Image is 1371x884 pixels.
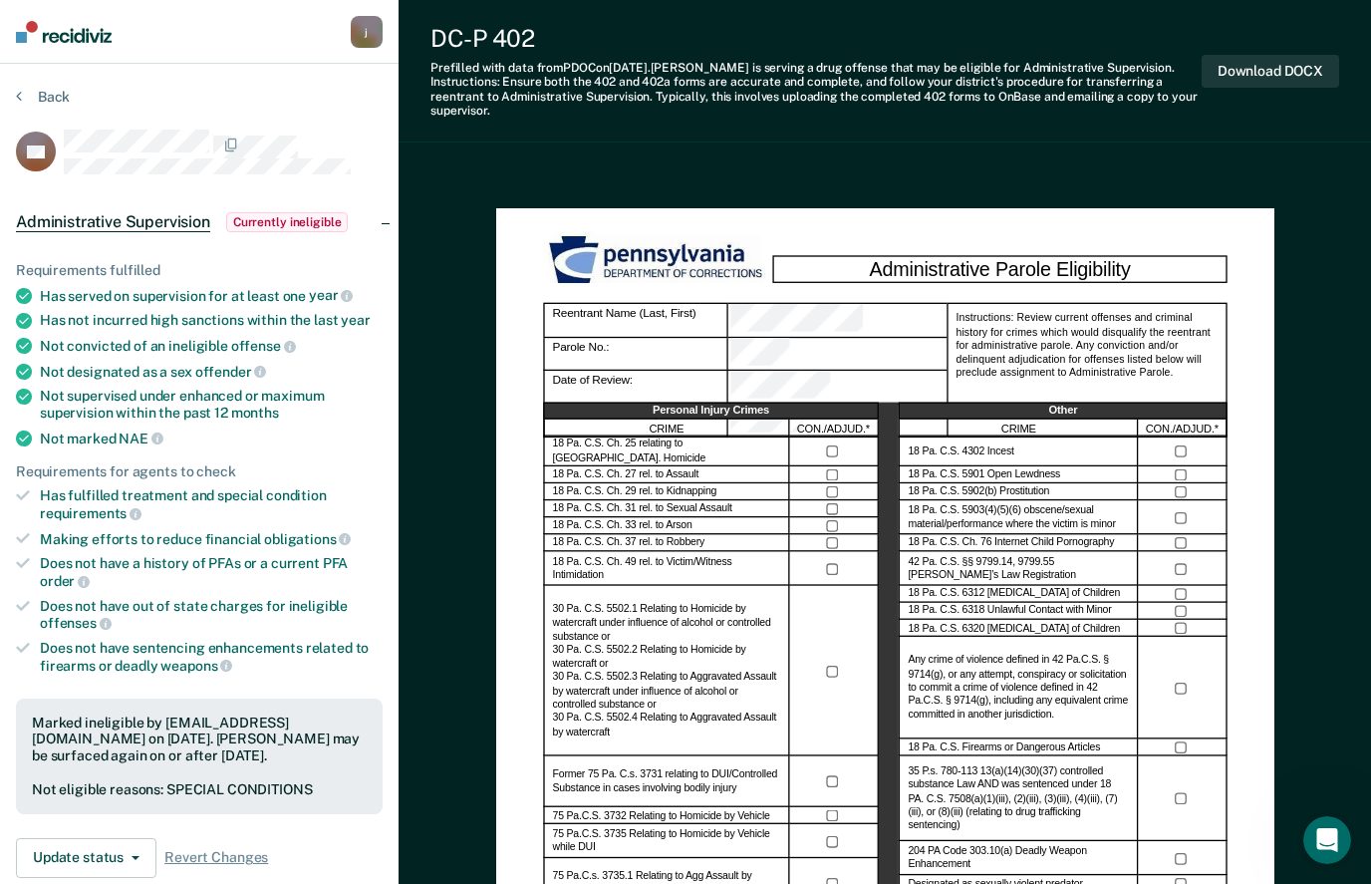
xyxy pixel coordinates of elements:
[231,405,279,421] span: months
[543,303,727,338] div: Reentrant Name (Last, First)
[231,338,296,354] span: offense
[552,828,780,855] label: 75 Pa.C.S. 3735 Relating to Homicide by Vehicle while DUI
[226,212,349,232] span: Currently ineligible
[32,781,367,798] div: Not eligible reasons: SPECIAL CONDITIONS
[32,715,367,764] div: Marked ineligible by [EMAIL_ADDRESS][DOMAIN_NAME] on [DATE]. [PERSON_NAME] may be surfaced again ...
[908,588,1120,602] label: 18 Pa. C.S. 6312 [MEDICAL_DATA] of Children
[40,287,383,305] div: Has served on supervision for at least one
[40,430,383,447] div: Not marked
[40,615,112,631] span: offenses
[908,605,1111,619] label: 18 Pa. C.S. 6318 Unlawful Contact with Minor
[552,485,716,499] label: 18 Pa. C.S. Ch. 29 rel. to Kidnapping
[1202,55,1339,88] button: Download DOCX
[908,504,1129,531] label: 18 Pa. C.S. 5903(4)(5)(6) obscene/sexual material/performance where the victim is minor
[16,838,156,878] button: Update status
[899,403,1227,420] div: Other
[40,598,383,632] div: Does not have out of state charges for ineligible
[341,312,370,328] span: year
[543,232,772,290] img: PDOC Logo
[899,421,1138,438] div: CRIME
[908,445,1013,459] label: 18 Pa. C.S. 4302 Incest
[908,622,1120,636] label: 18 Pa. C.S. 6320 [MEDICAL_DATA] of Children
[727,338,947,371] div: Parole No.:
[119,431,162,446] span: NAE
[552,468,698,482] label: 18 Pa. C.S. Ch. 27 rel. to Assault
[552,502,731,516] label: 18 Pa. C.S. Ch. 31 rel. to Sexual Assault
[789,421,878,438] div: CON./ADJUD.*
[543,403,878,420] div: Personal Injury Crimes
[40,388,383,422] div: Not supervised under enhanced or maximum supervision within the past 12
[16,21,112,43] img: Recidiviz
[16,212,210,232] span: Administrative Supervision
[309,287,353,303] span: year
[543,421,789,438] div: CRIME
[552,768,780,795] label: Former 75 Pa. C.s. 3731 relating to DUI/Controlled Substance in cases involving bodily injury
[908,845,1129,872] label: 204 PA Code 303.10(a) Deadly Weapon Enhancement
[16,88,70,106] button: Back
[908,555,1129,582] label: 42 Pa. C.S. §§ 9799.14, 9799.55 [PERSON_NAME]’s Law Registration
[543,338,727,371] div: Parole No.:
[908,741,1100,755] label: 18 Pa. C.S. Firearms or Dangerous Articles
[40,363,383,381] div: Not designated as a sex
[908,765,1129,833] label: 35 P.s. 780-113 13(a)(14)(30)(37) controlled substance Law AND was sentenced under 18 PA. C.S. 75...
[727,303,947,338] div: Reentrant Name (Last, First)
[727,372,947,405] div: Date of Review:
[351,16,383,48] button: j
[908,537,1114,551] label: 18 Pa. C.S. Ch. 76 Internet Child Pornography
[1303,816,1351,864] iframe: Intercom live chat
[164,849,268,866] span: Revert Changes
[908,468,1060,482] label: 18 Pa. C.S. 5901 Open Lewdness
[947,303,1227,438] div: Instructions: Review current offenses and criminal history for crimes which would disqualify the ...
[16,262,383,279] div: Requirements fulfilled
[1138,421,1227,438] div: CON./ADJUD.*
[552,555,780,582] label: 18 Pa. C.S. Ch. 49 rel. to Victim/Witness Intimidation
[40,337,383,355] div: Not convicted of an ineligible
[40,487,383,521] div: Has fulfilled treatment and special condition
[543,372,727,405] div: Date of Review:
[40,640,383,674] div: Does not have sentencing enhancements related to firearms or deadly
[430,61,1202,119] div: Prefilled with data from PDOC on [DATE] . [PERSON_NAME] is serving a drug offense that may be eli...
[160,658,232,674] span: weapons
[40,530,383,548] div: Making efforts to reduce financial
[552,439,780,465] label: 18 Pa. C.S. Ch. 25 relating to [GEOGRAPHIC_DATA]. Homicide
[552,537,703,551] label: 18 Pa. C.S. Ch. 37 rel. to Robbery
[772,256,1227,284] div: Administrative Parole Eligibility
[40,555,383,589] div: Does not have a history of PFAs or a current PFA order
[908,485,1049,499] label: 18 Pa. C.S. 5902(b) Prostitution
[552,809,769,823] label: 75 Pa.C.S. 3732 Relating to Homicide by Vehicle
[552,603,780,739] label: 30 Pa. C.S. 5502.1 Relating to Homicide by watercraft under influence of alcohol or controlled su...
[264,531,351,547] span: obligations
[40,505,141,521] span: requirements
[195,364,267,380] span: offender
[40,312,383,329] div: Has not incurred high sanctions within the last
[908,655,1129,723] label: Any crime of violence defined in 42 Pa.C.S. § 9714(g), or any attempt, conspiracy or solicitation...
[16,463,383,480] div: Requirements for agents to check
[430,24,1202,53] div: DC-P 402
[552,520,691,534] label: 18 Pa. C.S. Ch. 33 rel. to Arson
